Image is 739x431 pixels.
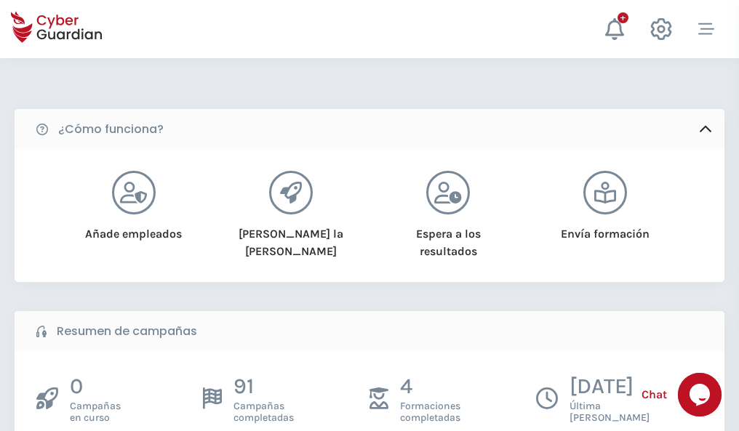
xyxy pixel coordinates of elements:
div: Envía formación [546,214,666,243]
div: Espera a los resultados [388,214,508,260]
span: Formaciones completadas [400,400,460,424]
span: Campañas en curso [70,400,121,424]
div: [PERSON_NAME] la [PERSON_NAME] [231,214,351,260]
div: + [618,12,628,23]
p: 0 [70,373,121,400]
b: Resumen de campañas [57,323,197,340]
p: 91 [233,373,294,400]
span: Chat [642,386,667,403]
span: Campañas completadas [233,400,294,424]
div: Añade empleados [73,214,193,243]
p: [DATE] [570,373,650,400]
iframe: chat widget [678,373,724,416]
p: 4 [400,373,460,400]
span: Última [PERSON_NAME] [570,400,650,424]
b: ¿Cómo funciona? [58,121,164,138]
